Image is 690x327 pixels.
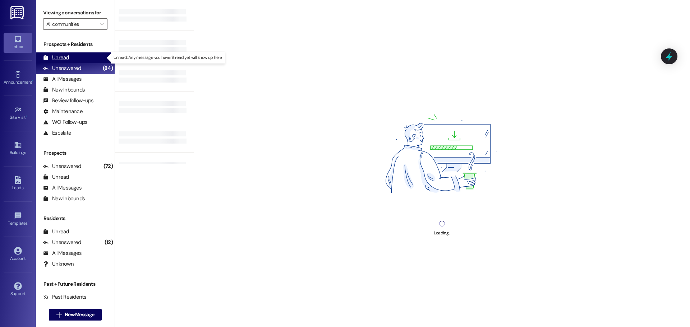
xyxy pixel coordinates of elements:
div: Residents [36,215,115,222]
div: (84) [101,63,115,74]
div: Unread [43,228,69,235]
div: New Inbounds [43,195,85,202]
div: Review follow-ups [43,97,93,104]
i:  [100,21,103,27]
div: (72) [102,161,115,172]
input: All communities [46,18,96,30]
div: All Messages [43,184,82,192]
a: Inbox [4,33,32,52]
a: Templates • [4,210,32,229]
div: WO Follow-ups [43,118,87,126]
div: Maintenance [43,108,83,115]
div: Unanswered [43,65,81,72]
div: Unanswered [43,163,81,170]
span: • [26,114,27,119]
div: Past + Future Residents [36,280,115,288]
a: Support [4,280,32,299]
a: Account [4,245,32,264]
span: New Message [65,311,94,318]
span: • [32,79,33,84]
div: Loading... [434,229,450,237]
img: ResiDesk Logo [10,6,25,19]
div: Unread [43,54,69,61]
span: • [28,220,29,225]
div: Unanswered [43,239,81,246]
div: Prospects + Residents [36,41,115,48]
div: Escalate [43,129,71,137]
label: Viewing conversations for [43,7,107,18]
a: Site Visit • [4,104,32,123]
button: New Message [49,309,102,321]
div: New Inbounds [43,86,85,94]
a: Buildings [4,139,32,158]
i:  [56,312,62,318]
div: Unread [43,173,69,181]
div: Past Residents [43,293,87,301]
div: Unknown [43,260,74,268]
div: All Messages [43,249,82,257]
div: (12) [103,237,115,248]
div: All Messages [43,75,82,83]
div: Prospects [36,149,115,157]
a: Leads [4,174,32,193]
p: Unread: Any message you haven't read yet will show up here [114,55,222,61]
